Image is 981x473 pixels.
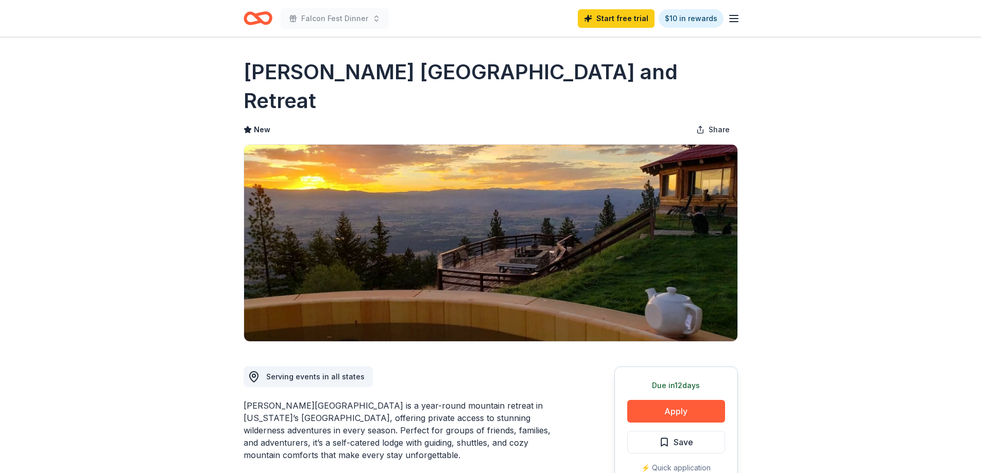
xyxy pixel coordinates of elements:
h1: [PERSON_NAME] [GEOGRAPHIC_DATA] and Retreat [244,58,738,115]
div: Due in 12 days [627,379,725,392]
button: Apply [627,400,725,423]
span: Falcon Fest Dinner [301,12,368,25]
span: Serving events in all states [266,372,365,381]
div: [PERSON_NAME][GEOGRAPHIC_DATA] is a year-round mountain retreat in [US_STATE]’s [GEOGRAPHIC_DATA]... [244,399,565,461]
span: Share [709,124,730,136]
button: Save [627,431,725,453]
a: Home [244,6,272,30]
a: Start free trial [578,9,655,28]
span: Save [674,435,693,449]
button: Share [688,119,738,140]
button: Falcon Fest Dinner [281,8,389,29]
a: $10 in rewards [659,9,724,28]
img: Image for Downing Mountain Lodge and Retreat [244,145,737,341]
span: New [254,124,270,136]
